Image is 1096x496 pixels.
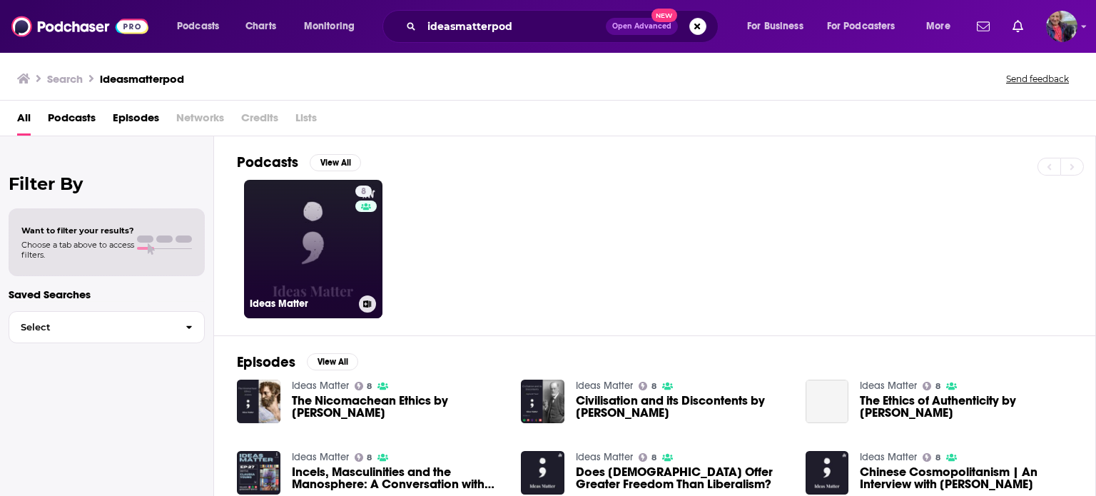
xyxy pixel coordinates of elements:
button: Show profile menu [1046,11,1077,42]
span: 8 [651,383,656,390]
span: 8 [935,455,940,461]
input: Search podcasts, credits, & more... [422,15,606,38]
img: Chinese Cosmopolitanism | An Interview with Shuchen Xiang [806,451,849,495]
span: More [926,16,950,36]
a: Ideas Matter [860,380,917,392]
a: All [17,106,31,136]
a: Charts [236,15,285,38]
a: EpisodesView All [237,353,358,371]
span: Select [9,323,174,332]
a: Does Confucianism Offer Greater Freedom Than Liberalism? [576,466,788,490]
span: Credits [241,106,278,136]
button: open menu [294,15,373,38]
a: Ideas Matter [860,451,917,463]
img: Podchaser - Follow, Share and Rate Podcasts [11,13,148,40]
a: 8 [355,382,372,390]
button: Send feedback [1002,73,1073,85]
a: Incels, Masculinities and the Manosphere: A Conversation with Claudia Young [292,466,504,490]
span: For Business [747,16,803,36]
p: Saved Searches [9,288,205,301]
a: 8Ideas Matter [244,180,382,318]
span: Monitoring [304,16,355,36]
span: Charts [245,16,276,36]
a: Episodes [113,106,159,136]
span: Want to filter your results? [21,226,134,236]
div: Search podcasts, credits, & more... [396,10,732,43]
button: Open AdvancedNew [606,18,678,35]
span: For Podcasters [827,16,895,36]
a: Show notifications dropdown [971,14,995,39]
a: 8 [355,186,372,197]
span: Chinese Cosmopolitanism | An Interview with [PERSON_NAME] [860,466,1072,490]
img: Incels, Masculinities and the Manosphere: A Conversation with Claudia Young [237,451,280,495]
span: The Nicomachean Ethics by [PERSON_NAME] [292,395,504,419]
span: 8 [361,185,366,199]
img: User Profile [1046,11,1077,42]
button: open menu [167,15,238,38]
a: Ideas Matter [292,380,349,392]
h3: Search [47,72,83,86]
button: Select [9,311,205,343]
span: Logged in as KateFT [1046,11,1077,42]
span: 8 [367,383,372,390]
img: The Nicomachean Ethics by Aristotle [237,380,280,423]
h3: Ideas Matter [250,298,353,310]
a: 8 [923,382,940,390]
h2: Filter By [9,173,205,194]
h2: Podcasts [237,153,298,171]
button: open menu [916,15,968,38]
span: Does [DEMOGRAPHIC_DATA] Offer Greater Freedom Than Liberalism? [576,466,788,490]
span: Podcasts [177,16,219,36]
button: open menu [818,15,916,38]
button: View All [310,154,361,171]
a: Ideas Matter [576,451,633,463]
h2: Episodes [237,353,295,371]
span: 8 [651,455,656,461]
a: Chinese Cosmopolitanism | An Interview with Shuchen Xiang [860,466,1072,490]
a: The Ethics of Authenticity by Charles Taylor [860,395,1072,419]
span: Civilisation and its Discontents by [PERSON_NAME] [576,395,788,419]
a: PodcastsView All [237,153,361,171]
a: The Nicomachean Ethics by Aristotle [292,395,504,419]
a: Show notifications dropdown [1007,14,1029,39]
span: The Ethics of Authenticity by [PERSON_NAME] [860,395,1072,419]
a: 8 [923,453,940,462]
a: Ideas Matter [576,380,633,392]
h3: ideasmatterpod [100,72,184,86]
img: Civilisation and its Discontents by Sigmund Freud [521,380,564,423]
a: Ideas Matter [292,451,349,463]
img: Does Confucianism Offer Greater Freedom Than Liberalism? [521,451,564,495]
a: 8 [639,453,656,462]
button: View All [307,353,358,370]
a: The Ethics of Authenticity by Charles Taylor [806,380,849,423]
span: 8 [367,455,372,461]
span: Lists [295,106,317,136]
span: Incels, Masculinities and the Manosphere: A Conversation with [PERSON_NAME] [292,466,504,490]
span: Open Advanced [612,23,671,30]
span: New [651,9,677,22]
span: Choose a tab above to access filters. [21,240,134,260]
span: 8 [935,383,940,390]
span: Networks [176,106,224,136]
a: 8 [639,382,656,390]
a: Podcasts [48,106,96,136]
button: open menu [737,15,821,38]
a: Civilisation and its Discontents by Sigmund Freud [576,395,788,419]
a: 8 [355,453,372,462]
